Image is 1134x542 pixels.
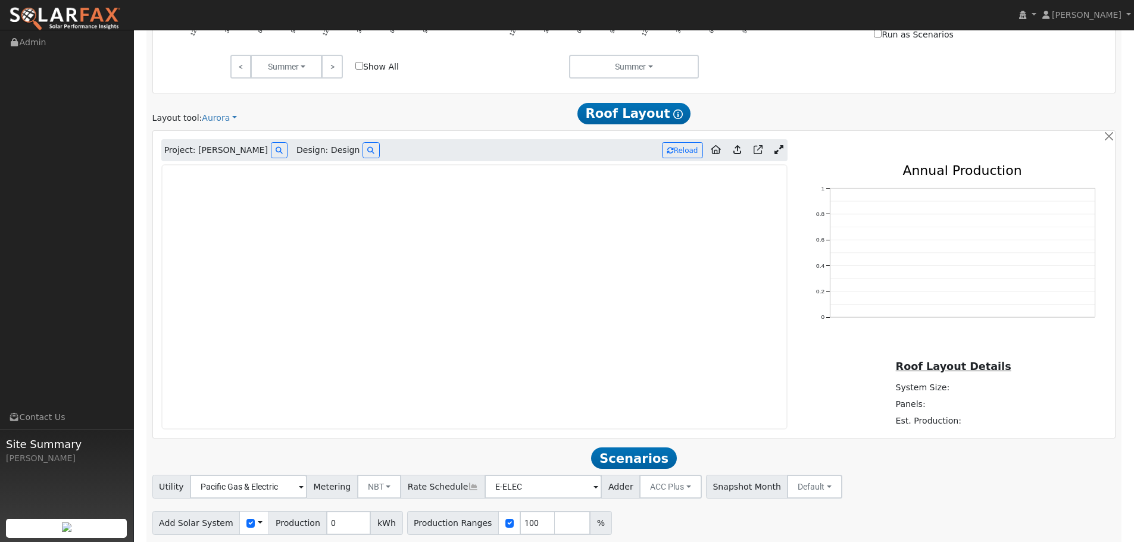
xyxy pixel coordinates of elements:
[816,237,824,243] text: 0.6
[749,141,767,160] a: Open in Aurora
[821,185,824,192] text: 1
[542,20,553,34] text: 3AM
[569,55,699,79] button: Summer
[389,20,399,34] text: 6PM
[161,164,788,429] iframe: To enrich screen reader interactions, please activate Accessibility in Grammarly extension settings
[251,55,322,79] button: Summer
[355,61,399,73] label: Show All
[421,20,432,34] text: 9PM
[816,262,824,269] text: 0.4
[706,475,788,499] span: Snapshot Month
[770,142,788,159] a: Expand Aurora window
[307,475,358,499] span: Metering
[370,511,402,535] span: kWh
[816,211,824,218] text: 0.8
[223,20,234,34] text: 3AM
[202,112,237,124] a: Aurora
[9,7,121,32] img: SolarFax
[576,20,586,34] text: 6AM
[152,511,240,535] span: Add Solar System
[6,452,127,465] div: [PERSON_NAME]
[355,62,363,70] input: Show All
[190,475,307,499] input: Select a Utility
[268,511,327,535] span: Production
[662,142,703,158] button: Reload
[164,144,268,156] span: Project: [PERSON_NAME]
[152,113,202,123] span: Layout tool:
[708,20,718,34] text: 6PM
[874,30,882,37] input: Run as Scenarios
[741,20,752,34] text: 9PM
[675,20,686,34] text: 3PM
[821,314,824,321] text: 0
[590,511,611,535] span: %
[401,475,485,499] span: Rate Schedule
[355,20,366,34] text: 3PM
[673,109,683,119] i: Show Help
[608,20,619,34] text: 9AM
[321,55,342,79] a: >
[706,141,726,160] a: Aurora to Home
[591,447,676,469] span: Scenarios
[6,436,127,452] span: Site Summary
[896,361,1011,372] u: Roof Layout Details
[729,141,746,160] a: Upload consumption to Aurora project
[256,20,267,34] text: 6AM
[357,475,402,499] button: NBT
[894,413,1007,430] td: Est. Production:
[289,20,300,34] text: 9AM
[902,163,1021,178] text: Annual Production
[787,475,842,499] button: Default
[874,29,953,41] label: Run as Scenarios
[485,475,602,499] input: Select a Rate Schedule
[62,522,71,532] img: retrieve
[601,475,640,499] span: Adder
[230,55,251,79] a: <
[639,475,702,499] button: ACC Plus
[894,396,1007,413] td: Panels:
[296,144,360,156] span: Design: Design
[407,511,499,535] span: Production Ranges
[816,289,824,295] text: 0.2
[894,379,1007,396] td: System Size:
[1052,10,1121,20] span: [PERSON_NAME]
[152,475,191,499] span: Utility
[577,103,691,124] span: Roof Layout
